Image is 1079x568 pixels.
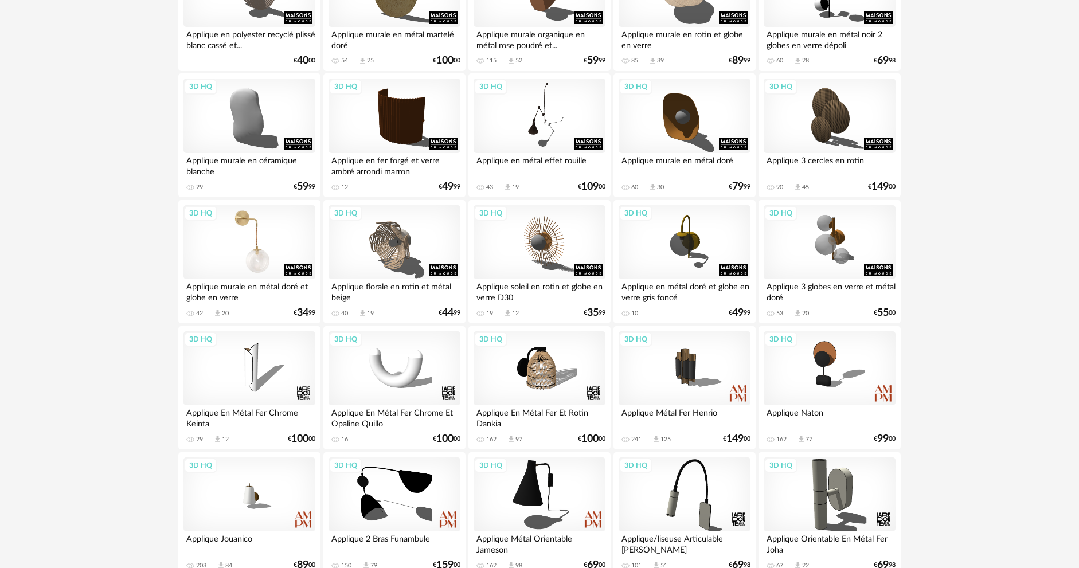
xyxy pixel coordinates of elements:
div: 162 [776,436,787,444]
div: Applique soleil en rotin et globe en verre D30 [474,279,605,302]
div: € 99 [584,309,605,317]
div: 30 [657,183,664,191]
div: € 00 [874,435,896,443]
div: Applique murale en métal noir 2 globes en verre dépoli [764,27,896,50]
div: 3D HQ [329,332,362,347]
span: 59 [587,57,599,65]
div: 125 [660,436,671,444]
a: 3D HQ Applique florale en rotin et métal beige 40 Download icon 19 €4499 [323,200,466,324]
div: Applique en métal effet rouille [474,153,605,176]
div: Applique en fer forgé et verre ambré arrondi marron [329,153,460,176]
div: 3D HQ [619,79,652,94]
span: 59 [297,183,308,191]
div: 3D HQ [329,206,362,221]
a: 3D HQ Applique Métal Fer Henrio 241 Download icon 125 €14900 [613,326,756,450]
div: € 98 [874,57,896,65]
div: Applique murale en métal martelé doré [329,27,460,50]
div: 29 [196,436,203,444]
span: Download icon [793,57,802,65]
div: 3D HQ [184,79,217,94]
div: Applique Orientable En Métal Fer Joha [764,531,896,554]
div: 45 [802,183,809,191]
div: 115 [486,57,497,65]
span: 99 [877,435,889,443]
span: Download icon [358,57,367,65]
div: 60 [631,183,638,191]
div: € 99 [439,183,460,191]
span: 44 [442,309,454,317]
div: 3D HQ [474,79,507,94]
div: 77 [806,436,812,444]
div: Applique Jouanico [183,531,315,554]
div: 3D HQ [619,332,652,347]
div: 12 [222,436,229,444]
span: 149 [871,183,889,191]
div: Applique murale en céramique blanche [183,153,315,176]
div: 39 [657,57,664,65]
span: 49 [732,309,744,317]
div: 40 [341,310,348,318]
a: 3D HQ Applique murale en métal doré et globe en verre 42 Download icon 20 €3499 [178,200,320,324]
div: € 99 [439,309,460,317]
div: Applique murale en métal doré [619,153,750,176]
span: 55 [877,309,889,317]
span: Download icon [507,57,515,65]
div: 12 [512,310,519,318]
div: Applique murale organique en métal rose poudré et... [474,27,605,50]
div: Applique/liseuse Articulable [PERSON_NAME] [619,531,750,554]
a: 3D HQ Applique murale en céramique blanche 29 €5999 [178,73,320,197]
span: Download icon [503,183,512,191]
a: 3D HQ Applique Naton 162 Download icon 77 €9900 [759,326,901,450]
div: € 00 [288,435,315,443]
div: 3D HQ [474,332,507,347]
div: 20 [802,310,809,318]
div: Applique Métal Fer Henrio [619,405,750,428]
a: 3D HQ Applique 3 globes en verre et métal doré 53 Download icon 20 €5500 [759,200,901,324]
div: 90 [776,183,783,191]
div: € 99 [294,183,315,191]
div: € 00 [874,309,896,317]
div: 52 [515,57,522,65]
div: € 00 [433,57,460,65]
span: Download icon [797,435,806,444]
div: 3D HQ [764,458,797,473]
span: Download icon [648,183,657,191]
div: € 00 [868,183,896,191]
a: 3D HQ Applique murale en métal doré 60 Download icon 30 €7999 [613,73,756,197]
div: Applique En Métal Fer Chrome Keinta [183,405,315,428]
span: 100 [436,435,454,443]
div: 28 [802,57,809,65]
div: 19 [486,310,493,318]
div: € 99 [729,309,750,317]
div: 3D HQ [184,206,217,221]
div: 3D HQ [184,332,217,347]
div: Applique murale en rotin et globe en verre [619,27,750,50]
span: 100 [436,57,454,65]
span: 89 [732,57,744,65]
div: € 99 [729,183,750,191]
a: 3D HQ Applique en métal effet rouille 43 Download icon 19 €10900 [468,73,611,197]
span: Download icon [503,309,512,318]
span: 49 [442,183,454,191]
span: Download icon [652,435,660,444]
div: € 00 [723,435,750,443]
div: 3D HQ [764,206,797,221]
div: Applique En Métal Fer Chrome Et Opaline Quillo [329,405,460,428]
div: € 00 [578,435,605,443]
div: 85 [631,57,638,65]
div: 10 [631,310,638,318]
div: Applique En Métal Fer Et Rotin Dankia [474,405,605,428]
div: 97 [515,436,522,444]
span: 100 [291,435,308,443]
span: 100 [581,435,599,443]
div: 3D HQ [474,206,507,221]
div: 53 [776,310,783,318]
a: 3D HQ Applique En Métal Fer Et Rotin Dankia 162 Download icon 97 €10000 [468,326,611,450]
span: Download icon [793,183,802,191]
div: € 99 [294,309,315,317]
div: 16 [341,436,348,444]
div: 12 [341,183,348,191]
div: 60 [776,57,783,65]
div: 42 [196,310,203,318]
div: 3D HQ [619,458,652,473]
